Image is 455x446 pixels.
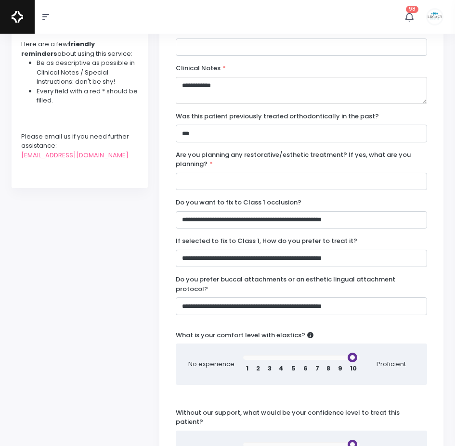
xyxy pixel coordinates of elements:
span: 10 [350,364,357,373]
div: Here are a few about using this service: [21,39,138,58]
img: Header Avatar [426,8,443,25]
span: 3 [268,364,272,373]
li: Every field with a red * should be filled. [37,87,138,105]
label: If selected to fix to Class 1, How do you prefer to treat it? [176,236,357,246]
span: 6 [303,364,308,373]
label: Do you want to fix to Class 1 occlusion? [176,198,301,207]
span: 9 [338,364,342,373]
a: [EMAIL_ADDRESS][DOMAIN_NAME] [21,151,129,160]
div: Please email us if you need further assistance: [21,132,138,151]
span: Proficient [367,359,416,369]
label: Was this patient previously treated orthodontically in the past? [176,112,379,121]
label: Are you planning any restorative/esthetic treatment? If yes, what are you planning? [176,150,427,169]
span: 98 [406,6,418,13]
label: What is your comfort level with elastics? [176,331,313,340]
label: Without our support, what would be your confidence level to treat this patient? [176,408,427,427]
li: Be as descriptive as possible in Clinical Notes / Special Instructions: don't be shy! [37,58,138,87]
label: Do you prefer buccal attachments or an esthetic lingual attachment protocol? [176,275,427,293]
span: 1 [246,364,248,373]
span: 8 [326,364,330,373]
span: 5 [291,364,296,373]
label: Clinical Notes [176,64,226,73]
span: 7 [315,364,319,373]
span: 2 [256,364,260,373]
strong: friendly reminders [21,39,95,58]
span: No experience [187,359,235,369]
img: Logo Horizontal [12,7,23,27]
span: 4 [279,364,284,373]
